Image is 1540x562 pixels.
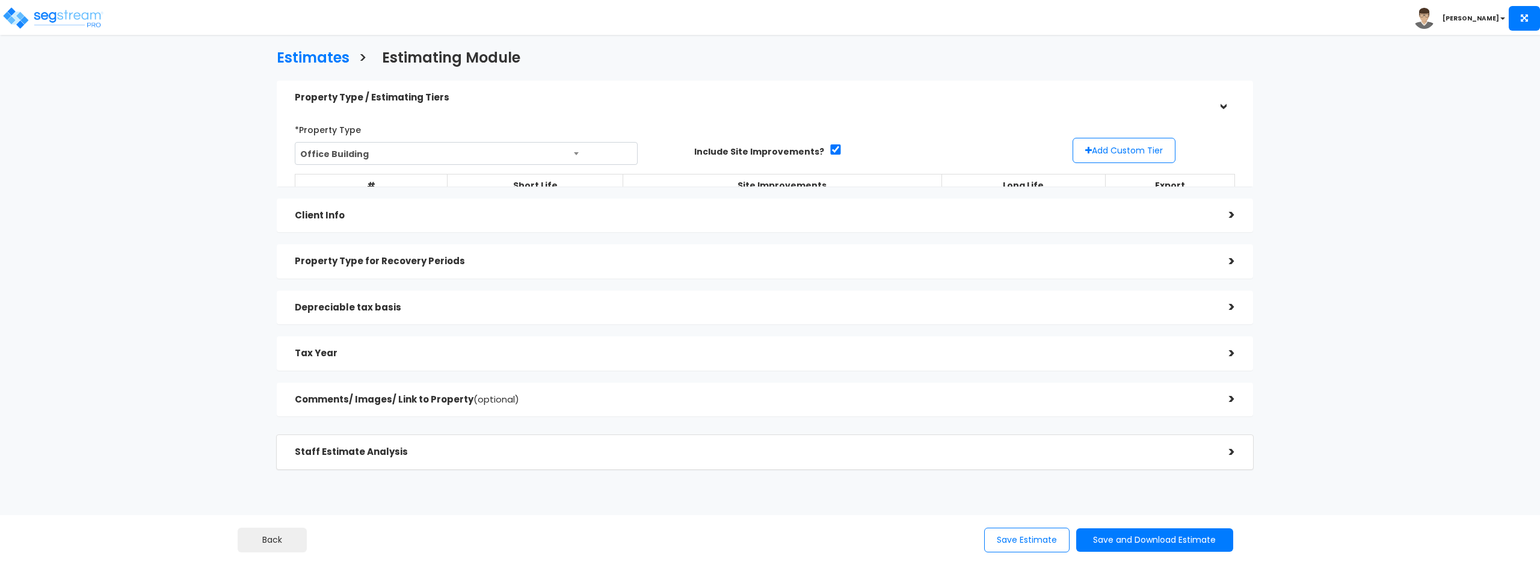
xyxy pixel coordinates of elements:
[1211,206,1235,224] div: >
[1211,443,1235,462] div: >
[1443,14,1499,23] b: [PERSON_NAME]
[373,38,520,75] a: Estimating Module
[941,174,1106,197] th: Long Life
[382,50,520,69] h3: Estimating Module
[295,93,1211,103] h5: Property Type / Estimating Tiers
[984,528,1070,552] button: Save Estimate
[1106,174,1235,197] th: Export
[295,174,448,197] th: #
[1211,390,1235,409] div: >
[1073,138,1175,163] button: Add Custom Tier
[623,174,941,197] th: Site Improvements
[295,303,1211,313] h5: Depreciable tax basis
[238,528,307,552] a: Back
[359,50,367,69] h3: >
[2,6,104,30] img: logo_pro_r.png
[1076,528,1233,552] button: Save and Download Estimate
[448,174,623,197] th: Short Life
[295,447,1211,457] h5: Staff Estimate Analysis
[277,50,350,69] h3: Estimates
[473,393,519,406] span: (optional)
[1211,252,1235,271] div: >
[295,256,1211,267] h5: Property Type for Recovery Periods
[694,146,824,158] label: Include Site Improvements?
[268,38,350,75] a: Estimates
[295,348,1211,359] h5: Tax Year
[295,211,1211,221] h5: Client Info
[1213,85,1232,110] div: >
[295,143,637,165] span: Office Building
[1211,344,1235,363] div: >
[1414,8,1435,29] img: avatar.png
[295,395,1211,405] h5: Comments/ Images/ Link to Property
[295,120,361,136] label: *Property Type
[1211,298,1235,317] div: >
[295,142,638,165] span: Office Building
